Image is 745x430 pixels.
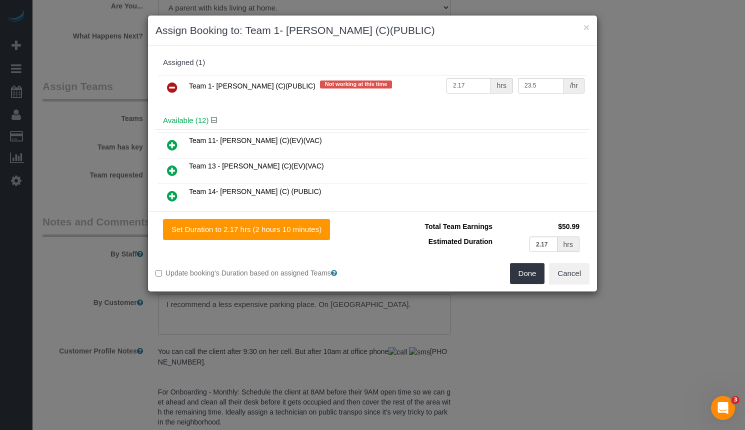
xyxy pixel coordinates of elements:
[189,136,322,144] span: Team 11- [PERSON_NAME] (C)(EV)(VAC)
[163,116,582,125] h4: Available (12)
[163,58,582,67] div: Assigned (1)
[155,23,589,38] h3: Assign Booking to: Team 1- [PERSON_NAME] (C)(PUBLIC)
[163,219,330,240] button: Set Duration to 2.17 hrs (2 hours 10 minutes)
[428,237,492,245] span: Estimated Duration
[189,187,321,195] span: Team 14- [PERSON_NAME] (C) (PUBLIC)
[189,82,315,90] span: Team 1- [PERSON_NAME] (C)(PUBLIC)
[155,268,365,278] label: Update booking's Duration based on assigned Teams
[711,396,735,420] iframe: Intercom live chat
[583,22,589,32] button: ×
[731,396,739,404] span: 3
[320,80,392,88] span: Not working at this time
[495,219,582,234] td: $50.99
[155,270,162,276] input: Update booking's Duration based on assigned Teams
[510,263,545,284] button: Done
[491,78,513,93] div: hrs
[557,236,579,252] div: hrs
[564,78,584,93] div: /hr
[380,219,495,234] td: Total Team Earnings
[189,162,324,170] span: Team 13 - [PERSON_NAME] (C)(EV)(VAC)
[549,263,589,284] button: Cancel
